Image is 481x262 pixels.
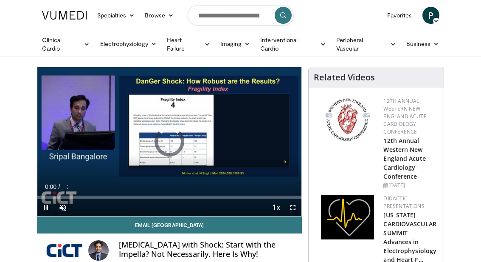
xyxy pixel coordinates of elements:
[383,137,425,180] a: 12th Annual Western New England Acute Cardiology Conference
[215,35,256,52] a: Imaging
[188,5,294,26] input: Search topics, interventions
[383,182,437,189] div: [DATE]
[314,72,375,83] h4: Related Videos
[37,216,302,234] a: Email [GEOGRAPHIC_DATA]
[65,183,70,190] span: -:-
[321,195,374,239] img: 1860aa7a-ba06-47e3-81a4-3dc728c2b4cf.png.150x105_q85_autocrop_double_scale_upscale_version-0.2.png
[45,183,56,190] span: 0:00
[422,7,439,24] a: P
[42,11,87,20] img: VuMedi Logo
[401,35,444,52] a: Business
[37,36,95,53] a: Clinical Cardio
[44,240,85,261] img: Controversies in Interventional Cardiovascular Therapies - CICT 2024
[284,199,301,216] button: Fullscreen
[383,97,426,135] a: 12th Annual Western New England Acute Cardiology Conference
[255,36,331,53] a: Interventional Cardio
[267,199,284,216] button: Playback Rate
[37,67,302,216] video-js: Video Player
[162,36,215,53] a: Heart Failure
[119,240,295,259] h4: [MEDICAL_DATA] with Shock: Start with the Impella? Not Necessarily. Here Is Why!
[59,183,60,190] span: /
[88,240,109,261] img: Avatar
[92,7,140,24] a: Specialties
[140,7,179,24] a: Browse
[54,199,71,216] button: Unmute
[324,97,371,142] img: 0954f259-7907-4053-a817-32a96463ecc8.png.150x105_q85_autocrop_double_scale_upscale_version-0.2.png
[331,36,401,53] a: Peripheral Vascular
[37,196,302,199] div: Progress Bar
[383,195,437,210] div: Didactic Presentations
[382,7,417,24] a: Favorites
[37,199,54,216] button: Pause
[95,35,162,52] a: Electrophysiology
